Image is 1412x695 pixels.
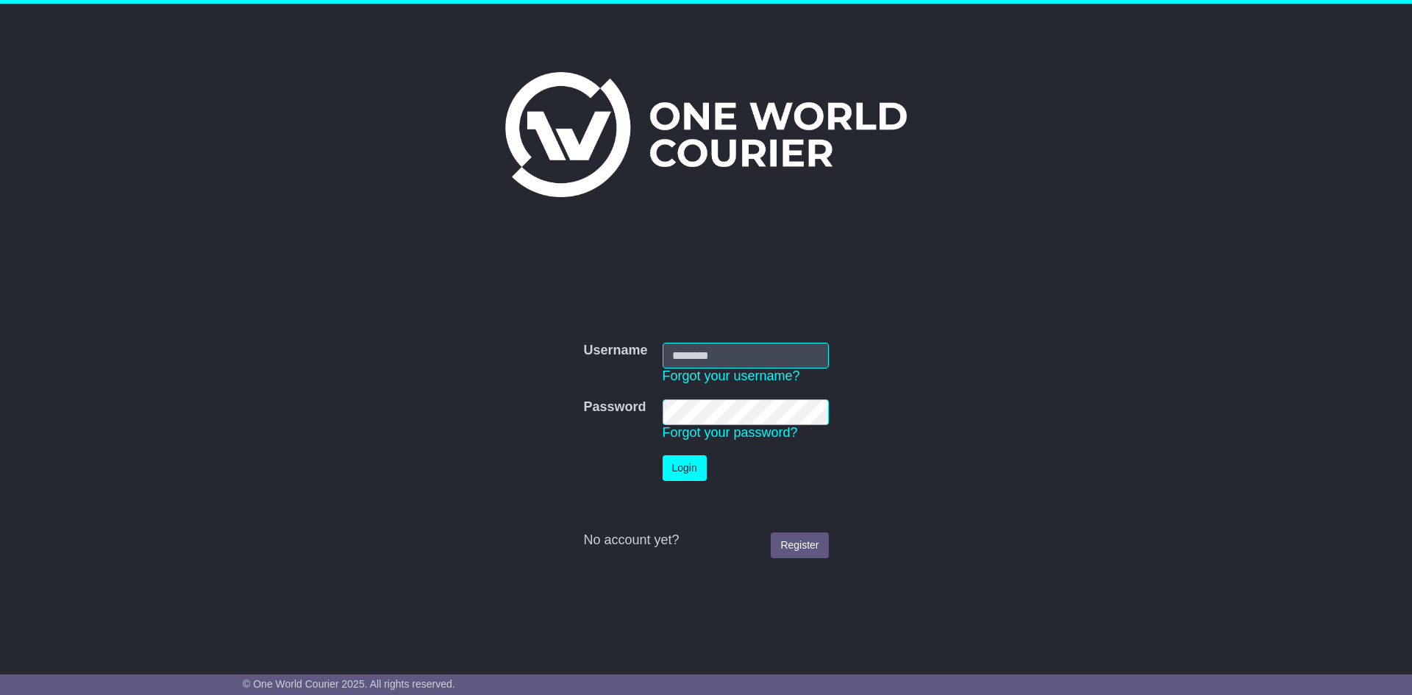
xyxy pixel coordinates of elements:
a: Forgot your password? [663,425,798,440]
a: Register [771,532,828,558]
button: Login [663,455,707,481]
img: One World [505,72,907,197]
label: Password [583,399,646,416]
a: Forgot your username? [663,368,800,383]
span: © One World Courier 2025. All rights reserved. [243,678,455,690]
label: Username [583,343,647,359]
div: No account yet? [583,532,828,549]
